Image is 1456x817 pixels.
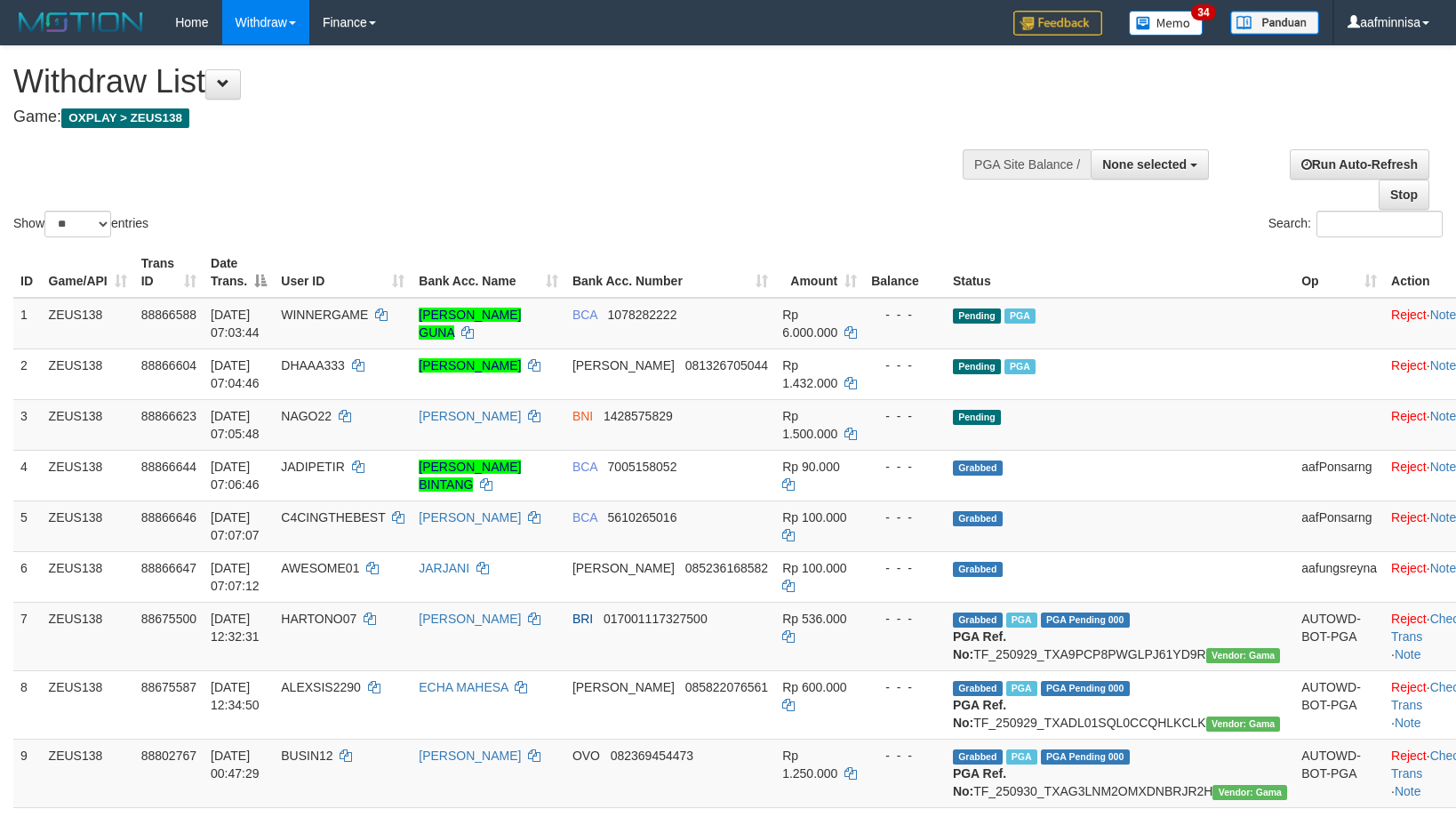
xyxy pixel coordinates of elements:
[782,612,846,626] span: Rp 536.000
[953,461,1003,476] span: Grabbed
[13,739,42,807] td: 9
[1129,11,1204,36] img: Button%20Memo.svg
[572,561,675,575] span: [PERSON_NAME]
[1294,551,1384,602] td: aafungsreyna
[42,399,134,450] td: ZEUS138
[13,247,42,298] th: ID
[211,561,260,593] span: [DATE] 07:07:12
[1091,149,1209,180] button: None selected
[572,308,597,322] span: BCA
[1006,681,1037,696] span: Marked by aafpengsreynich
[141,749,196,763] span: 88802767
[211,510,260,542] span: [DATE] 07:07:07
[281,460,345,474] span: JADIPETIR
[281,308,368,322] span: WINNERGAME
[13,348,42,399] td: 2
[141,612,196,626] span: 88675500
[141,460,196,474] span: 88866644
[1230,11,1319,35] img: panduan.png
[572,680,675,694] span: [PERSON_NAME]
[953,613,1003,628] span: Grabbed
[13,298,42,349] td: 1
[953,359,1001,374] span: Pending
[419,409,521,423] a: [PERSON_NAME]
[1294,450,1384,501] td: aafPonsarng
[13,211,148,237] label: Show entries
[42,602,134,670] td: ZEUS138
[572,358,675,372] span: [PERSON_NAME]
[1391,612,1427,626] a: Reject
[946,602,1294,670] td: TF_250929_TXA9PCP8PWGLPJ61YD9R
[274,247,412,298] th: User ID: activate to sort column ascending
[134,247,204,298] th: Trans ID: activate to sort column ascending
[13,108,953,126] h4: Game:
[1004,359,1036,374] span: Marked by aafkaynarin
[871,356,939,374] div: - - -
[1191,4,1215,20] span: 34
[685,358,768,372] span: Copy 081326705044 to clipboard
[42,450,134,501] td: ZEUS138
[281,358,345,372] span: DHAAA333
[871,559,939,577] div: - - -
[946,739,1294,807] td: TF_250930_TXAG3LNM2OMXDNBRJR2H
[42,501,134,551] td: ZEUS138
[1268,211,1443,237] label: Search:
[1391,680,1427,694] a: Reject
[419,749,521,763] a: [PERSON_NAME]
[782,460,840,474] span: Rp 90.000
[572,510,597,525] span: BCA
[211,749,260,781] span: [DATE] 00:47:29
[13,399,42,450] td: 3
[946,670,1294,739] td: TF_250929_TXADL01SQL0CCQHLKCLK
[13,551,42,602] td: 6
[44,211,111,237] select: Showentries
[1391,460,1427,474] a: Reject
[782,561,846,575] span: Rp 100.000
[782,358,837,390] span: Rp 1.432.000
[685,680,768,694] span: Copy 085822076561 to clipboard
[1041,681,1130,696] span: PGA Pending
[42,739,134,807] td: ZEUS138
[141,308,196,322] span: 88866588
[419,308,521,340] a: [PERSON_NAME] GUNA
[281,510,385,525] span: C4CINGTHEBEST
[419,358,521,372] a: [PERSON_NAME]
[1294,247,1384,298] th: Op: activate to sort column ascending
[572,460,597,474] span: BCA
[871,407,939,425] div: - - -
[61,108,189,128] span: OXPLAY > ZEUS138
[1006,613,1037,628] span: Marked by aaftrukkakada
[42,551,134,602] td: ZEUS138
[572,749,600,763] span: OVO
[953,681,1003,696] span: Grabbed
[1391,749,1427,763] a: Reject
[42,348,134,399] td: ZEUS138
[141,561,196,575] span: 88866647
[1391,409,1427,423] a: Reject
[141,358,196,372] span: 88866604
[13,602,42,670] td: 7
[1391,510,1427,525] a: Reject
[13,64,953,100] h1: Withdraw List
[211,612,260,644] span: [DATE] 12:32:31
[871,610,939,628] div: - - -
[211,308,260,340] span: [DATE] 07:03:44
[604,612,708,626] span: Copy 017001117327500 to clipboard
[211,680,260,712] span: [DATE] 12:34:50
[281,680,361,694] span: ALEXSIS2290
[953,698,1006,730] b: PGA Ref. No:
[1316,211,1443,237] input: Search:
[419,561,469,575] a: JARJANI
[782,749,837,781] span: Rp 1.250.000
[608,460,677,474] span: Copy 7005158052 to clipboard
[13,670,42,739] td: 8
[782,680,846,694] span: Rp 600.000
[782,510,846,525] span: Rp 100.000
[572,409,593,423] span: BNI
[608,308,677,322] span: Copy 1078282222 to clipboard
[13,9,148,36] img: MOTION_logo.png
[1294,739,1384,807] td: AUTOWD-BOT-PGA
[211,409,260,441] span: [DATE] 07:05:48
[281,561,359,575] span: AWESOME01
[1395,647,1421,661] a: Note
